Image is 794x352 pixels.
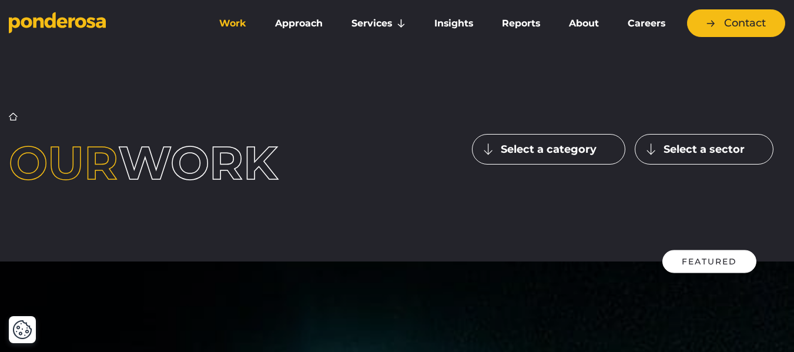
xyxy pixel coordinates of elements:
a: Go to homepage [9,12,190,35]
a: Approach [263,11,335,36]
img: Revisit consent button [12,320,32,340]
a: Work [207,11,259,36]
a: Services [340,11,418,36]
div: Featured [662,250,756,273]
a: Insights [423,11,485,36]
h1: work [9,140,322,186]
a: Contact [687,9,785,37]
a: About [557,11,611,36]
button: Cookie Settings [12,320,32,340]
a: Reports [490,11,552,36]
button: Select a category [472,134,625,165]
button: Select a sector [635,134,773,165]
span: Our [9,135,118,191]
a: Home [9,112,18,121]
a: Careers [616,11,678,36]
